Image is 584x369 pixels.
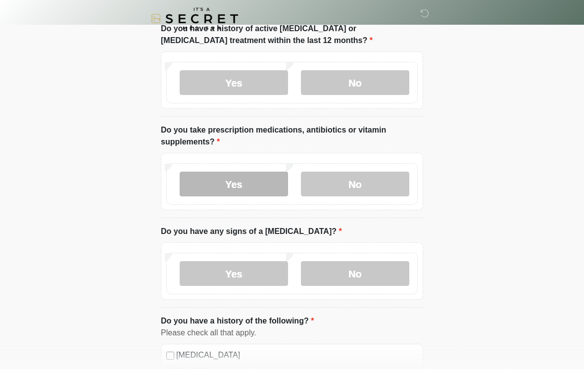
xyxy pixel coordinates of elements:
[161,327,423,339] div: Please check all that apply.
[161,226,342,237] label: Do you have any signs of a [MEDICAL_DATA]?
[166,352,174,360] input: [MEDICAL_DATA]
[176,349,418,361] label: [MEDICAL_DATA]
[301,70,409,95] label: No
[301,261,409,286] label: No
[301,172,409,196] label: No
[180,172,288,196] label: Yes
[161,315,314,327] label: Do you have a history of the following?
[180,70,288,95] label: Yes
[180,261,288,286] label: Yes
[161,124,423,148] label: Do you take prescription medications, antibiotics or vitamin supplements?
[151,7,238,30] img: It's A Secret Med Spa Logo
